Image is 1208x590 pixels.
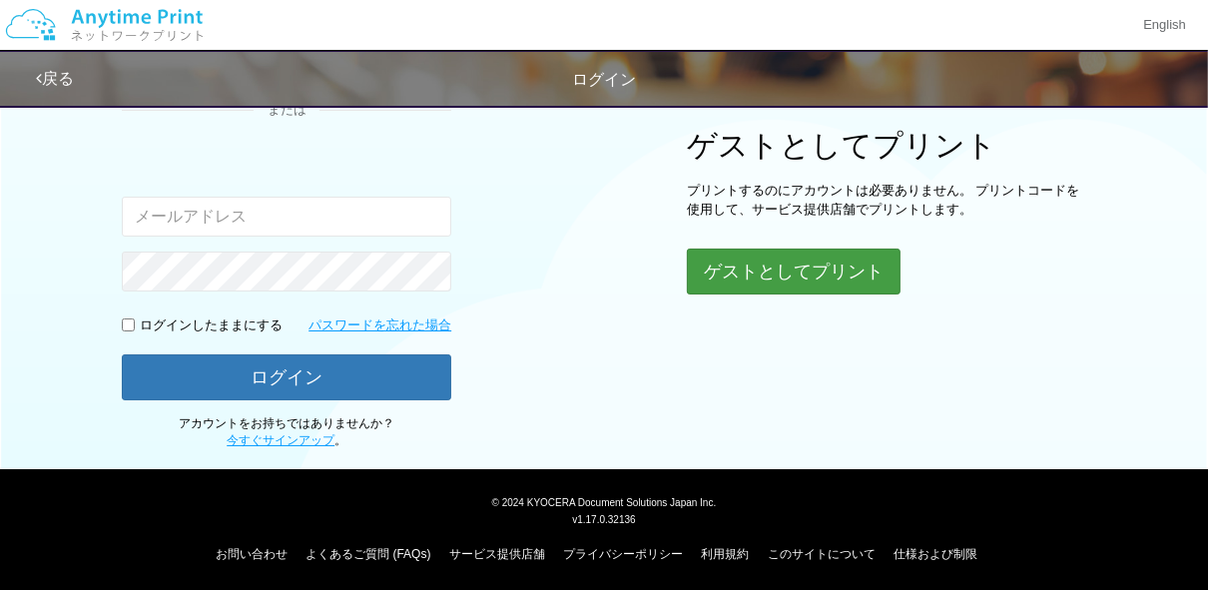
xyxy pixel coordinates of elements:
a: 戻る [36,70,74,87]
span: v1.17.0.32136 [572,513,635,525]
a: 利用規約 [702,547,750,561]
button: ログイン [122,354,451,400]
a: サービス提供店舗 [449,547,545,561]
div: または [122,101,451,120]
span: ログイン [572,71,636,88]
span: © 2024 KYOCERA Document Solutions Japan Inc. [492,495,717,508]
a: パスワードを忘れた場合 [308,316,451,335]
h1: ゲストとしてプリント [687,129,1086,162]
input: メールアドレス [122,197,451,237]
a: 仕様および制限 [894,547,977,561]
p: アカウントをお持ちではありませんか？ [122,415,451,449]
a: 今すぐサインアップ [227,433,334,447]
button: ゲストとしてプリント [687,249,901,295]
a: よくあるご質問 (FAQs) [305,547,430,561]
a: プライバシーポリシー [563,547,683,561]
a: このサイトについて [768,547,876,561]
a: お問い合わせ [216,547,288,561]
p: ログインしたままにする [140,316,283,335]
span: 。 [227,433,346,447]
p: プリントするのにアカウントは必要ありません。 プリントコードを使用して、サービス提供店舗でプリントします。 [687,182,1086,219]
